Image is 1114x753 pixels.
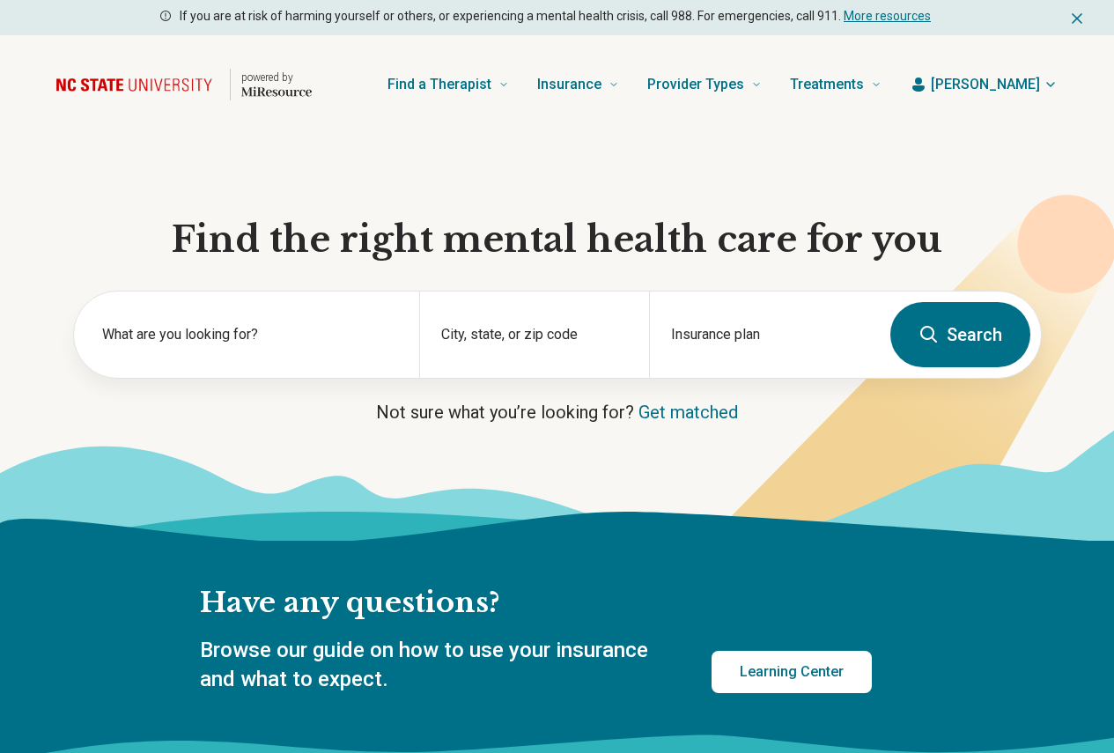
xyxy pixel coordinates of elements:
[844,9,931,23] a: More resources
[1068,7,1086,28] button: Dismiss
[790,49,882,120] a: Treatments
[537,72,601,97] span: Insurance
[180,7,931,26] p: If you are at risk of harming yourself or others, or experiencing a mental health crisis, call 98...
[537,49,619,120] a: Insurance
[890,302,1030,367] button: Search
[790,72,864,97] span: Treatments
[73,400,1042,424] p: Not sure what you’re looking for?
[638,402,738,423] a: Get matched
[712,651,872,693] a: Learning Center
[241,70,312,85] p: powered by
[56,56,312,113] a: Home page
[647,49,762,120] a: Provider Types
[73,217,1042,262] h1: Find the right mental health care for you
[102,324,398,345] label: What are you looking for?
[910,74,1058,95] button: [PERSON_NAME]
[200,636,669,695] p: Browse our guide on how to use your insurance and what to expect.
[931,74,1040,95] span: [PERSON_NAME]
[387,49,509,120] a: Find a Therapist
[647,72,744,97] span: Provider Types
[387,72,491,97] span: Find a Therapist
[200,585,872,622] h2: Have any questions?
